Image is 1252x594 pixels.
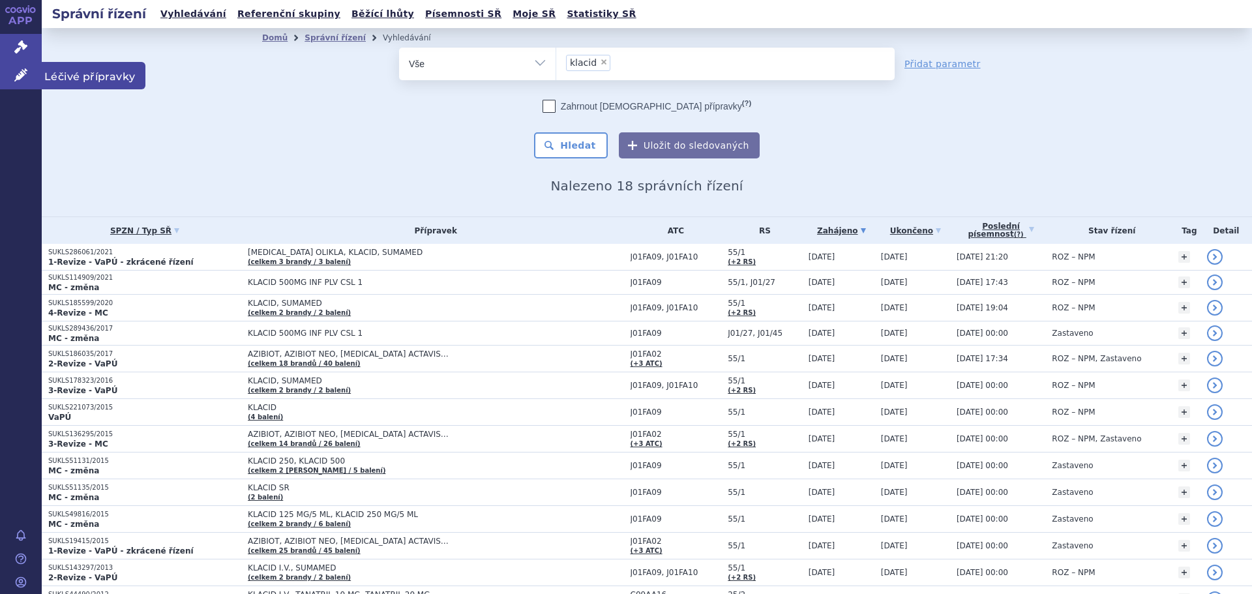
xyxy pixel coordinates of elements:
span: J01FA09, J01FA10 [631,568,722,577]
span: KLACID 500MG INF PLV CSL 1 [248,278,574,287]
span: 55/1 [728,430,802,439]
a: (+2 RS) [728,574,756,581]
a: Statistiky SŘ [563,5,640,23]
span: J01FA02 [631,430,722,439]
a: (+3 ATC) [631,440,663,447]
span: 55/1 [728,376,802,385]
a: + [1178,486,1190,498]
span: Léčivé přípravky [42,62,145,89]
a: (+3 ATC) [631,360,663,367]
span: ROZ – NPM [1052,381,1095,390]
a: (celkem 2 brandy / 2 balení) [248,387,351,394]
span: ROZ – NPM [1052,303,1095,312]
span: [DATE] 00:00 [957,381,1008,390]
a: (+2 RS) [728,258,756,265]
span: J01FA02 [631,349,722,359]
span: 55/1 [728,488,802,497]
span: [DATE] [881,434,908,443]
a: + [1178,567,1190,578]
a: detail [1207,565,1223,580]
span: [DATE] 00:00 [957,329,1008,338]
a: + [1178,302,1190,314]
span: AZIBIOT, AZIBIOT NEO, [MEDICAL_DATA] ACTAVIS… [248,537,574,546]
span: KLACID [248,403,574,412]
span: Nalezeno 18 správních řízení [550,178,743,194]
strong: MC - změna [48,466,99,475]
button: Hledat [534,132,608,158]
th: RS [721,217,802,244]
span: [DATE] 00:00 [957,568,1008,577]
a: (celkem 18 brandů / 40 balení) [248,360,361,367]
span: [DATE] [809,381,835,390]
span: [DATE] [809,329,835,338]
a: + [1178,276,1190,288]
span: klacid [570,58,597,67]
p: SUKLS186035/2017 [48,349,241,359]
span: J01FA02 [631,537,722,546]
span: KLACID 500MG INF PLV CSL 1 [248,329,574,338]
a: + [1178,327,1190,339]
strong: 2-Revize - VaPÚ [48,573,117,582]
span: 55/1 [728,461,802,470]
a: + [1178,433,1190,445]
span: [DATE] [881,381,908,390]
a: Písemnosti SŘ [421,5,505,23]
span: J01FA09, J01FA10 [631,252,722,261]
span: [DATE] 00:00 [957,434,1008,443]
strong: 2-Revize - VaPÚ [48,359,117,368]
strong: 1-Revize - VaPÚ - zkrácené řízení [48,546,194,556]
a: (+2 RS) [728,309,756,316]
a: (+3 ATC) [631,547,663,554]
a: detail [1207,538,1223,554]
p: SUKLS286061/2021 [48,248,241,257]
li: Vyhledávání [383,28,448,48]
a: Vyhledávání [156,5,230,23]
a: (celkem 2 brandy / 2 balení) [248,574,351,581]
a: (+2 RS) [728,440,756,447]
p: SUKLS114909/2021 [48,273,241,282]
a: + [1178,353,1190,364]
p: SUKLS178323/2016 [48,376,241,385]
a: (celkem 14 brandů / 26 balení) [248,440,361,447]
span: [DATE] [881,408,908,417]
th: Tag [1172,217,1200,244]
span: [DATE] [809,354,835,363]
a: (celkem 2 brandy / 2 balení) [248,309,351,316]
a: detail [1207,484,1223,500]
strong: 1-Revize - VaPÚ - zkrácené řízení [48,258,194,267]
p: SUKLS51131/2015 [48,456,241,466]
span: [DATE] 00:00 [957,514,1008,524]
span: ROZ – NPM [1052,252,1095,261]
a: detail [1207,300,1223,316]
strong: VaPÚ [48,413,71,422]
span: [DATE] [809,514,835,524]
span: [DATE] 00:00 [957,488,1008,497]
span: J01FA09, J01FA10 [631,303,722,312]
label: Zahrnout [DEMOGRAPHIC_DATA] přípravky [543,100,751,113]
a: detail [1207,275,1223,290]
strong: MC - změna [48,493,99,502]
span: [DATE] 19:04 [957,303,1008,312]
p: SUKLS49816/2015 [48,510,241,519]
strong: MC - změna [48,334,99,343]
a: (4 balení) [248,413,283,421]
abbr: (?) [742,99,751,108]
a: Správní řízení [305,33,366,42]
span: [DATE] [881,461,908,470]
span: ROZ – NPM [1052,278,1095,287]
span: [DATE] [881,303,908,312]
a: Ukončeno [881,222,950,240]
span: × [600,58,608,66]
span: Zastaveno [1052,514,1093,524]
span: ROZ – NPM [1052,408,1095,417]
a: detail [1207,431,1223,447]
a: Zahájeno [809,222,874,240]
span: Zastaveno [1052,541,1093,550]
span: J01FA09, J01FA10 [631,381,722,390]
a: + [1178,540,1190,552]
span: [DATE] 00:00 [957,408,1008,417]
a: (celkem 2 brandy / 6 balení) [248,520,351,527]
a: + [1178,379,1190,391]
span: [DATE] [809,434,835,443]
span: AZIBIOT, AZIBIOT NEO, [MEDICAL_DATA] ACTAVIS… [248,349,574,359]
